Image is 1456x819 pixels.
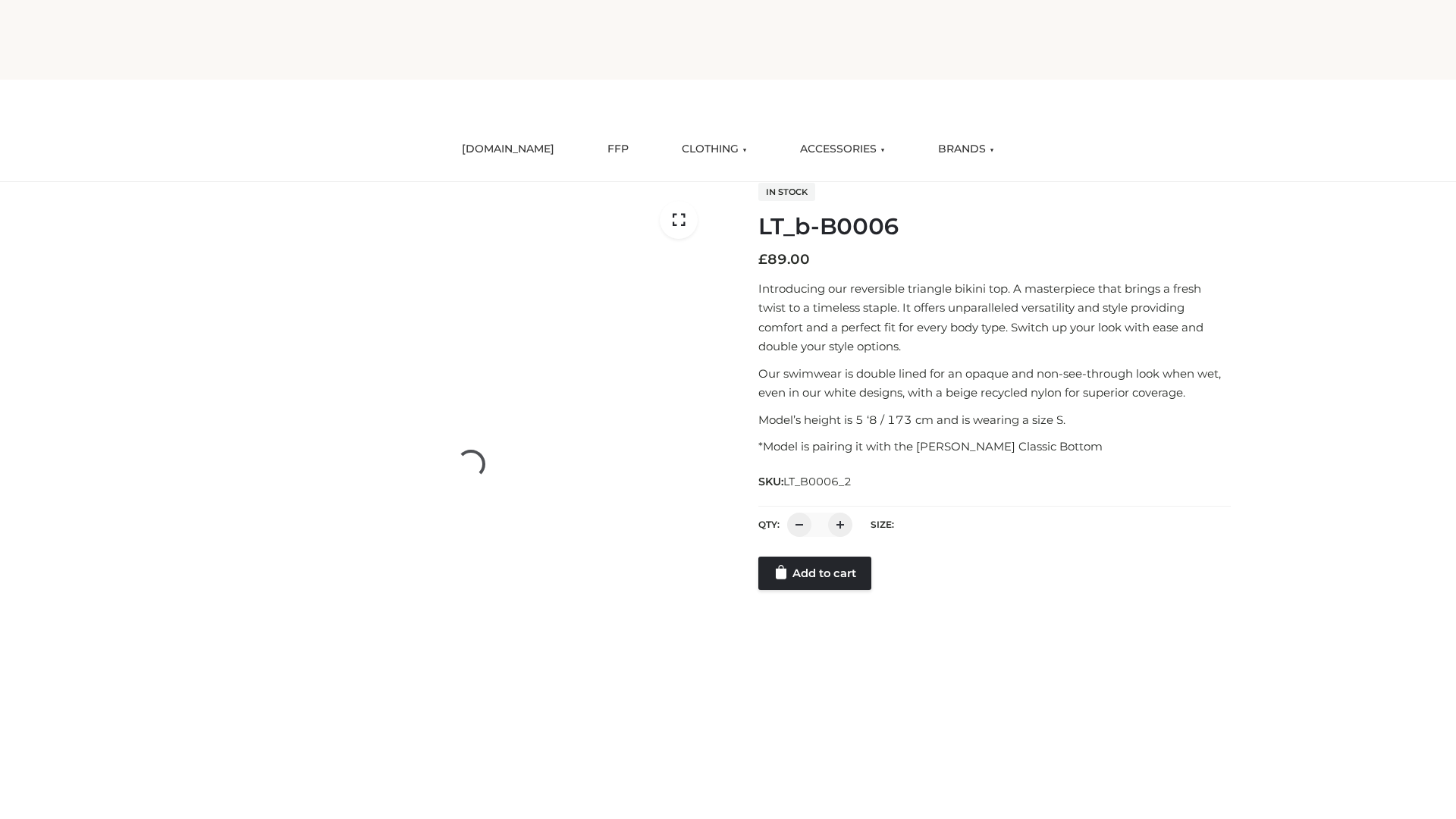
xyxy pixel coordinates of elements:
span: £ [758,251,767,268]
bdi: 89.00 [758,251,810,268]
span: SKU: [758,472,853,491]
span: LT_B0006_2 [783,475,852,488]
a: BRANDS [927,133,1006,166]
span: In stock [758,183,815,201]
label: Size: [871,519,894,530]
a: CLOTHING [670,133,758,166]
p: Model’s height is 5 ‘8 / 173 cm and is wearing a size S. [758,410,1231,430]
a: [DOMAIN_NAME] [450,133,566,166]
p: Our swimwear is double lined for an opaque and non-see-through look when wet, even in our white d... [758,364,1231,403]
p: Introducing our reversible triangle bikini top. A masterpiece that brings a fresh twist to a time... [758,279,1231,356]
p: *Model is pairing it with the [PERSON_NAME] Classic Bottom [758,437,1231,457]
a: Add to cart [758,557,871,590]
a: ACCESSORIES [789,133,896,166]
label: QTY: [758,519,780,530]
h1: LT_b-B0006 [758,213,1231,240]
a: FFP [596,133,640,166]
